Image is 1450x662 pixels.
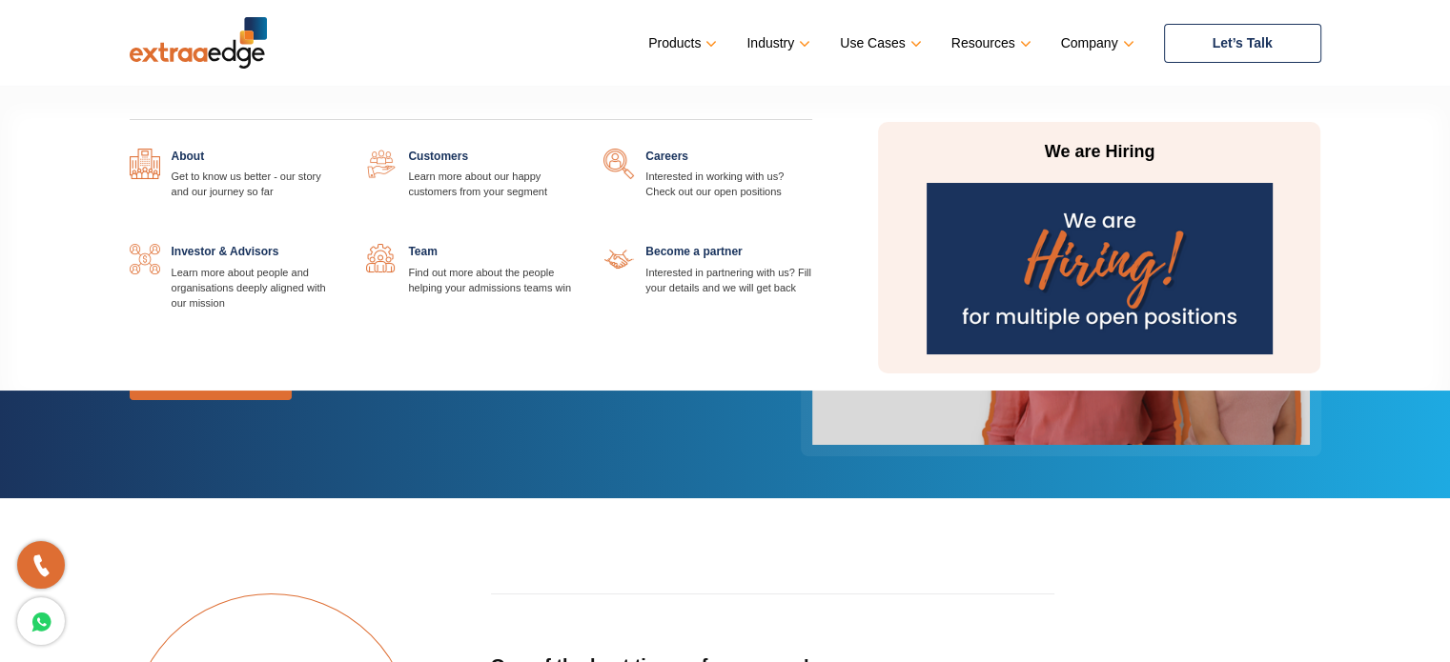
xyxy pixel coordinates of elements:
a: Industry [746,30,807,57]
p: We are Hiring [920,141,1278,164]
a: Company [1061,30,1131,57]
a: Resources [951,30,1028,57]
a: Use Cases [840,30,917,57]
a: Products [648,30,713,57]
a: Let’s Talk [1164,24,1321,63]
